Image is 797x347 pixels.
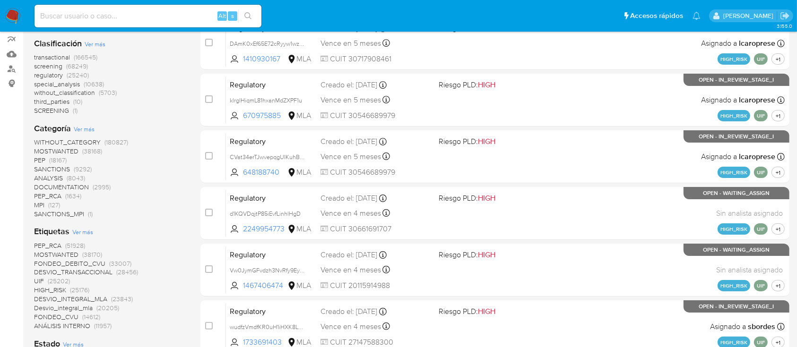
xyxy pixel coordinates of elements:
[218,11,226,20] span: Alt
[780,11,790,21] a: Salir
[231,11,234,20] span: s
[777,22,792,30] span: 3.155.0
[723,11,777,20] p: ezequiel.castrillon@mercadolibre.com
[238,9,258,23] button: search-icon
[630,11,683,21] span: Accesos rápidos
[35,10,261,22] input: Buscar usuario o caso...
[693,12,701,20] a: Notificaciones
